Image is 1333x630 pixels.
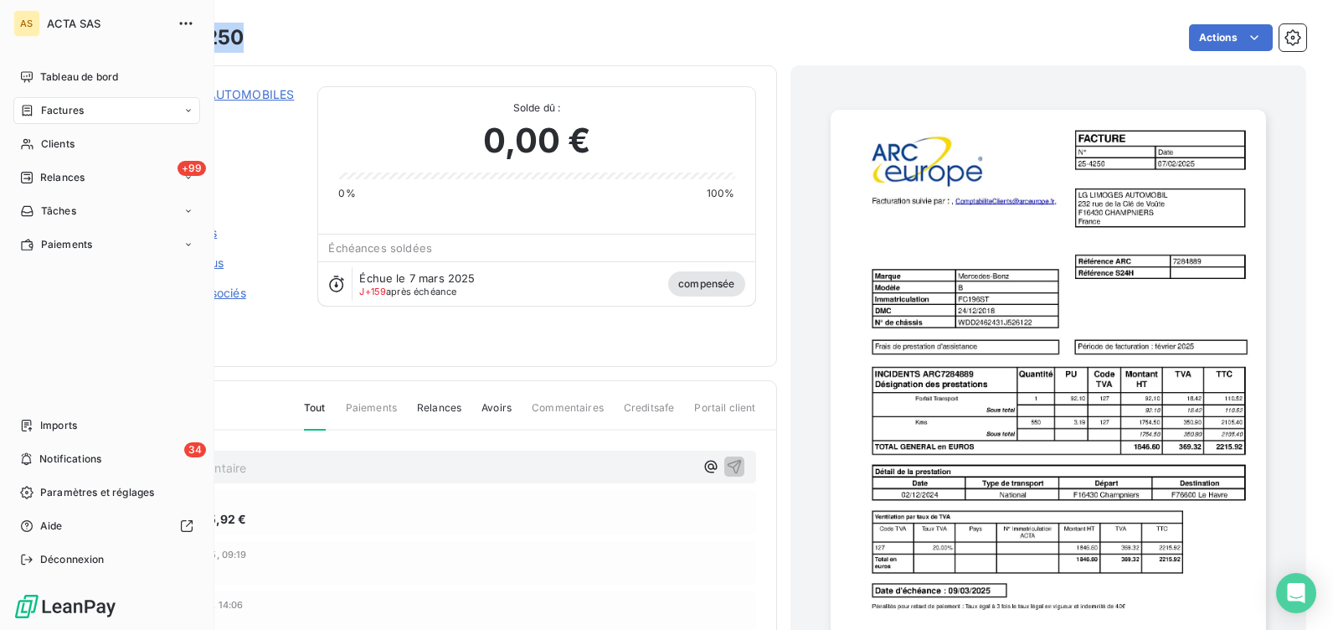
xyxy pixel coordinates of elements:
[39,452,101,467] span: Notifications
[359,286,386,297] span: J+159
[13,231,200,258] a: Paiements
[707,186,735,201] span: 100%
[328,241,432,255] span: Échéances soldées
[13,412,200,439] a: Imports
[359,287,456,297] span: après échéance
[668,271,744,297] span: compensée
[13,164,200,191] a: +99Relances
[40,418,77,433] span: Imports
[40,552,105,567] span: Déconnexion
[346,400,397,429] span: Paiements
[532,400,604,429] span: Commentaires
[13,513,200,540] a: Aide
[13,479,200,506] a: Paramètres et réglages
[483,116,591,166] span: 0,00 €
[40,519,63,534] span: Aide
[13,198,200,225] a: Tâches
[13,10,40,37] div: AS
[481,400,512,429] span: Avoirs
[338,186,355,201] span: 0%
[13,97,200,124] a: Factures
[1276,573,1316,613] div: Open Intercom Messenger
[694,400,755,429] span: Portail client
[359,271,475,285] span: Échue le 7 mars 2025
[184,442,206,457] span: 34
[13,131,200,157] a: Clients
[417,400,461,429] span: Relances
[41,137,75,152] span: Clients
[185,510,247,528] span: 2 215,92 €
[40,70,118,85] span: Tableau de bord
[338,101,734,116] span: Solde dû :
[40,170,85,185] span: Relances
[304,400,326,431] span: Tout
[41,237,92,252] span: Paiements
[13,593,117,620] img: Logo LeanPay
[47,17,167,30] span: ACTA SAS
[131,106,297,120] span: MB05511
[624,400,675,429] span: Creditsafe
[1189,24,1273,51] button: Actions
[40,485,154,500] span: Paramètres et réglages
[13,64,200,90] a: Tableau de bord
[178,161,206,176] span: +99
[41,204,76,219] span: Tâches
[41,103,84,118] span: Factures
